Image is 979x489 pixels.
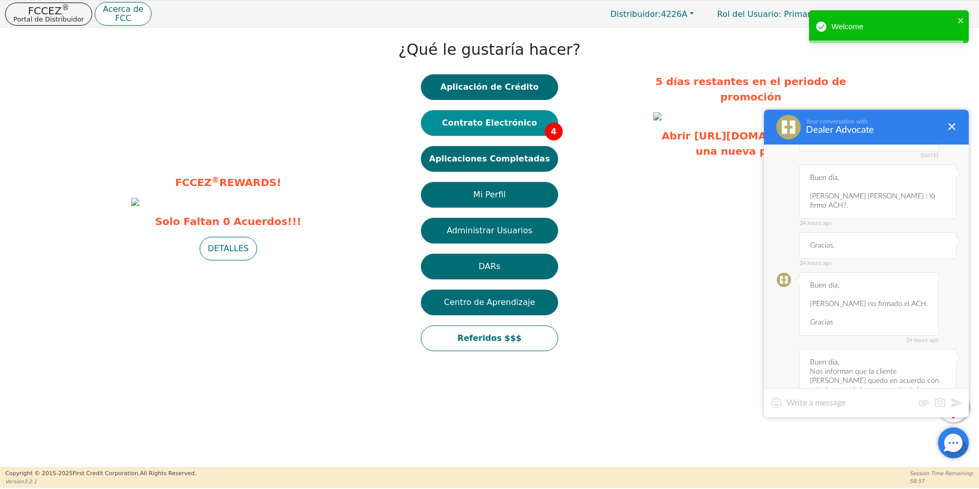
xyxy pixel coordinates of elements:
[103,5,143,13] p: Acerca de
[653,74,848,105] p: 5 días restantes en el periodo de promoción
[95,2,152,26] button: Acerca deFCC
[421,325,558,351] button: Referidos $$$
[717,9,781,19] span: Rol del Usuario :
[211,175,219,185] sup: ®
[806,125,940,135] div: Dealer Advocate
[421,110,558,136] button: Contrato Electrónico4
[5,3,92,26] button: FCCEZ®Portal de Distribuidor
[610,9,687,19] span: 4226A
[545,123,563,140] span: 4
[707,4,828,24] p: Primario
[131,198,139,206] img: a6cd4d6f-9be5-4b21-89a0-043f2d266482
[200,237,257,260] button: DETALLES
[398,40,581,59] h1: ¿Qué le gustaría hacer?
[61,3,69,12] sup: ®
[799,272,939,336] div: Buen dia, [PERSON_NAME] no firmado el ACH. Gracias
[799,349,956,422] div: Buen dia, Nos informan que la cliente [PERSON_NAME] quedo en acuerdo con ustedes que abrira una c...
[421,254,558,279] button: DARs
[421,74,558,100] button: Aplicación de Crédito
[131,214,326,229] span: Solo Faltan 0 Acuerdos!!!
[421,146,558,172] button: Aplicaciones Completadas
[910,470,974,477] p: Session Time Remaining:
[800,260,956,267] span: 24 hours ago
[421,290,558,315] button: Centro de Aprendizaje
[662,130,840,157] a: Abrir [URL][DOMAIN_NAME] en una nueva pestaña
[832,21,954,33] div: Welcome
[800,337,938,343] span: 24 hours ago
[13,6,84,16] p: FCCEZ
[799,165,956,219] div: Buen dia, [PERSON_NAME] [PERSON_NAME] : Ya firmo ACH?.
[140,470,196,477] span: All Rights Reserved.
[910,477,974,485] p: 58:57
[5,470,196,478] p: Copyright © 2015- 2025 First Credit Corporation.
[707,4,828,24] a: Rol del Usuario: Primario
[103,14,143,23] p: FCC
[610,9,661,19] span: Distribuidor:
[600,6,705,22] button: Distribuidor:4226A
[799,232,956,259] div: Gracias.
[421,182,558,208] button: Mi Perfil
[806,118,940,125] div: Your conversation with
[5,478,196,485] p: Version 3.2.1
[653,112,662,120] img: a1e5871f-51fd-479b-a05f-e45387223cca
[421,218,558,243] button: Administrar Usuarios
[13,16,84,23] p: Portal de Distribuidor
[957,14,965,26] button: close
[800,153,938,159] span: [DATE]
[800,220,956,227] span: 24 hours ago
[831,6,974,22] button: 4226A:Millerlandy Cifuentes
[131,175,326,190] p: FCCEZ REWARDS!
